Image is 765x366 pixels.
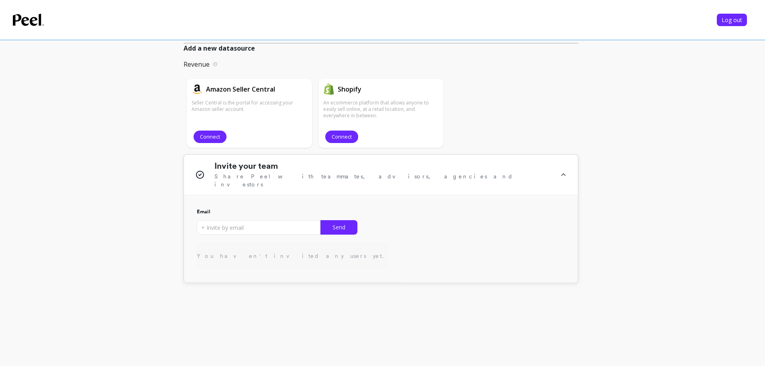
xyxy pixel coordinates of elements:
[214,161,278,171] h1: Invite your team
[717,14,747,26] button: Log out
[206,84,275,94] h1: Amazon Seller Central
[722,16,742,24] span: Log out
[332,133,352,141] span: Connect
[197,208,210,215] span: Email
[338,84,361,94] h1: Shopify
[184,43,255,53] span: Add a new datasource
[200,133,220,141] span: Connect
[323,100,439,119] p: An ecommerce platform that allows anyone to easily sell online, at a retail location, and everywh...
[197,243,388,269] div: You haven't invited any users yet.
[194,131,226,143] button: Connect
[323,84,335,95] img: api.shopify.svg
[197,220,320,235] input: + Invite by email
[184,59,210,69] p: Revenue
[192,84,203,95] img: api.amazon.svg
[320,220,357,235] button: Send
[325,131,358,143] button: Connect
[214,172,551,188] span: Share Peel with teammates, advisors, agencies and investors
[333,223,345,231] span: Send
[192,100,307,112] p: Seller Central is the portal for accessing your Amazon seller account.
